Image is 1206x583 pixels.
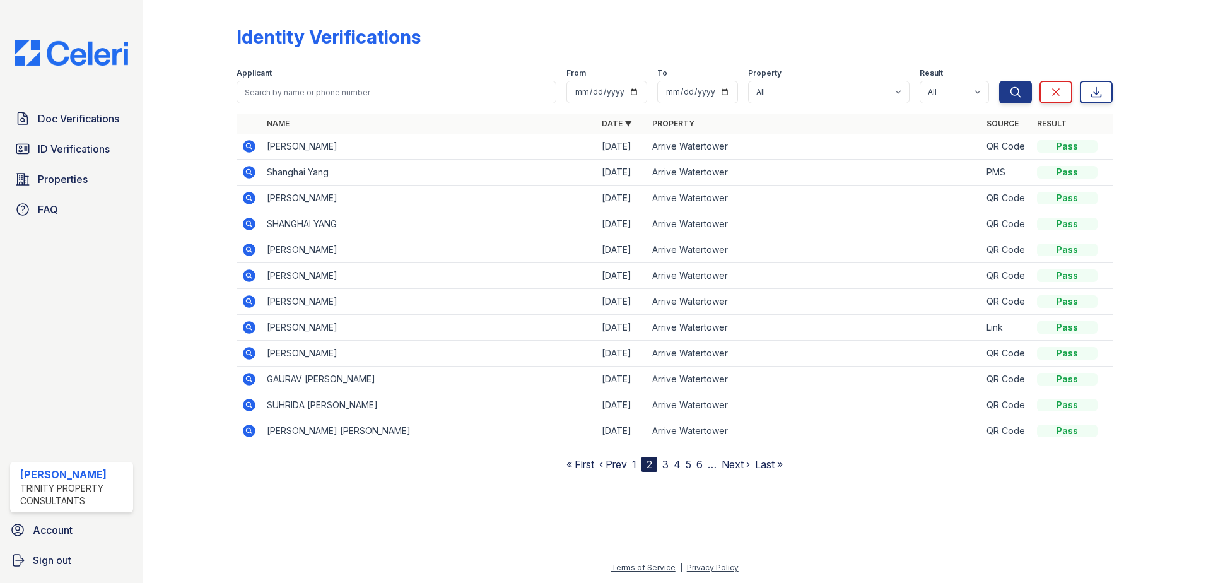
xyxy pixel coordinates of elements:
[10,106,133,131] a: Doc Verifications
[33,522,73,538] span: Account
[597,185,647,211] td: [DATE]
[597,315,647,341] td: [DATE]
[647,367,982,392] td: Arrive Watertower
[647,392,982,418] td: Arrive Watertower
[237,81,556,103] input: Search by name or phone number
[262,418,597,444] td: [PERSON_NAME] [PERSON_NAME]
[686,458,691,471] a: 5
[1037,269,1098,282] div: Pass
[708,457,717,472] span: …
[981,341,1032,367] td: QR Code
[680,563,682,572] div: |
[599,458,627,471] a: ‹ Prev
[262,237,597,263] td: [PERSON_NAME]
[647,341,982,367] td: Arrive Watertower
[262,134,597,160] td: [PERSON_NAME]
[647,315,982,341] td: Arrive Watertower
[981,134,1032,160] td: QR Code
[647,134,982,160] td: Arrive Watertower
[237,68,272,78] label: Applicant
[262,341,597,367] td: [PERSON_NAME]
[981,367,1032,392] td: QR Code
[647,211,982,237] td: Arrive Watertower
[566,458,594,471] a: « First
[597,263,647,289] td: [DATE]
[262,263,597,289] td: [PERSON_NAME]
[5,40,138,66] img: CE_Logo_Blue-a8612792a0a2168367f1c8372b55b34899dd931a85d93a1a3d3e32e68fde9ad4.png
[262,185,597,211] td: [PERSON_NAME]
[1037,373,1098,386] div: Pass
[38,141,110,156] span: ID Verifications
[597,289,647,315] td: [DATE]
[652,119,694,128] a: Property
[641,457,657,472] div: 2
[662,458,669,471] a: 3
[1037,295,1098,308] div: Pass
[981,289,1032,315] td: QR Code
[748,68,782,78] label: Property
[597,211,647,237] td: [DATE]
[647,237,982,263] td: Arrive Watertower
[38,202,58,217] span: FAQ
[657,68,667,78] label: To
[981,237,1032,263] td: QR Code
[10,197,133,222] a: FAQ
[981,160,1032,185] td: PMS
[981,418,1032,444] td: QR Code
[1037,425,1098,437] div: Pass
[20,482,128,507] div: Trinity Property Consultants
[1037,321,1098,334] div: Pass
[33,553,71,568] span: Sign out
[1037,166,1098,179] div: Pass
[647,289,982,315] td: Arrive Watertower
[262,392,597,418] td: SUHRIDA [PERSON_NAME]
[10,136,133,162] a: ID Verifications
[981,263,1032,289] td: QR Code
[981,315,1032,341] td: Link
[10,167,133,192] a: Properties
[1037,140,1098,153] div: Pass
[920,68,943,78] label: Result
[981,211,1032,237] td: QR Code
[986,119,1019,128] a: Source
[597,341,647,367] td: [DATE]
[267,119,290,128] a: Name
[696,458,703,471] a: 6
[597,134,647,160] td: [DATE]
[262,315,597,341] td: [PERSON_NAME]
[1037,119,1067,128] a: Result
[597,367,647,392] td: [DATE]
[981,185,1032,211] td: QR Code
[597,160,647,185] td: [DATE]
[237,25,421,48] div: Identity Verifications
[722,458,750,471] a: Next ›
[597,392,647,418] td: [DATE]
[5,548,138,573] a: Sign out
[647,418,982,444] td: Arrive Watertower
[611,563,676,572] a: Terms of Service
[647,160,982,185] td: Arrive Watertower
[566,68,586,78] label: From
[38,111,119,126] span: Doc Verifications
[38,172,88,187] span: Properties
[262,289,597,315] td: [PERSON_NAME]
[755,458,783,471] a: Last »
[262,211,597,237] td: SHANGHAI YANG
[1037,244,1098,256] div: Pass
[20,467,128,482] div: [PERSON_NAME]
[632,458,636,471] a: 1
[1037,218,1098,230] div: Pass
[647,185,982,211] td: Arrive Watertower
[597,418,647,444] td: [DATE]
[1037,192,1098,204] div: Pass
[262,160,597,185] td: Shanghai Yang
[981,392,1032,418] td: QR Code
[5,517,138,543] a: Account
[602,119,632,128] a: Date ▼
[687,563,739,572] a: Privacy Policy
[647,263,982,289] td: Arrive Watertower
[1037,399,1098,411] div: Pass
[597,237,647,263] td: [DATE]
[1037,347,1098,360] div: Pass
